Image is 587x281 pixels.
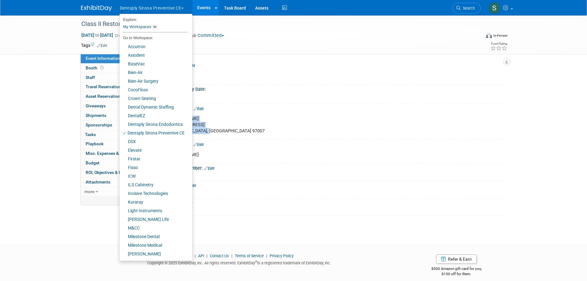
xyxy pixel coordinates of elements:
[120,198,188,206] a: Kuraray
[193,254,197,258] span: |
[97,43,107,48] a: Edit
[86,141,104,146] span: Playbook
[190,32,226,39] button: Committed
[85,132,96,137] span: Tasks
[120,85,188,94] a: CocoFloss
[120,60,188,68] a: BaseVac
[461,6,475,10] span: Search
[156,140,506,148] div: Ship To Attention:
[194,143,204,147] a: Edit
[120,172,188,180] a: ICW
[120,42,188,51] a: Accutron
[120,163,188,172] a: Fisso
[120,103,188,111] a: Dental Dynamic Staffing
[120,120,188,129] a: Dentsply Sirona Endodontics
[81,5,112,11] img: ExhibitDay
[407,262,506,276] div: $500 Amazon gift card for you,
[120,258,188,267] a: Odne
[161,113,438,137] div: [PERSON_NAME] [STREET_ADDRESS] [GEOGRAPHIC_DATA], [GEOGRAPHIC_DATA] 97007
[156,198,506,206] div: Event Notes:
[156,61,506,69] div: Course Dates:
[86,170,127,175] span: ROI, Objectives & ROO
[120,224,188,232] a: M&CC
[81,259,398,266] div: Copyright © 2025 ExhibitDay, Inc. All rights reserved. ExhibitDay is a registered trademark of Ex...
[120,77,188,85] a: Bien-Air Surgery
[81,54,145,63] a: Event Information
[120,51,188,60] a: Axiodent
[161,70,438,82] div: [DATE]-[DATE]
[81,121,145,130] a: Sponsorships
[491,42,507,45] div: Event Rating
[86,56,120,61] span: Event Information
[94,33,100,38] span: to
[86,180,110,184] span: Attachments
[81,32,113,38] span: [DATE] [DATE]
[81,149,145,158] a: Misc. Expenses & Credits
[489,2,500,14] img: Samantha Meyers
[120,232,188,241] a: Milestone Dental
[81,187,145,196] a: more
[123,22,188,32] a: My Workspaces30
[186,184,196,188] a: Edit
[81,64,145,73] a: Booth
[156,85,506,92] div: Shipment Arrive By Date:
[86,122,112,127] span: Sponsorships
[120,250,188,258] a: [PERSON_NAME]
[452,3,481,14] a: Search
[151,24,158,29] span: 30
[86,151,134,156] span: Misc. Expenses & Credits
[81,139,145,149] a: Playbook
[120,137,188,146] a: DSX
[120,241,188,250] a: Milestone Medical
[86,94,130,99] span: Asset Reservations
[120,155,188,163] a: Firstar
[160,92,502,101] div: [DATE]
[205,254,209,258] span: |
[86,75,95,80] span: Staff
[86,65,105,70] span: Booth
[120,180,188,189] a: ILS Cabinetry
[81,101,145,111] a: Giveaways
[114,34,127,38] span: (2 days)
[99,65,105,70] span: Booth not reserved yet
[81,42,107,48] td: Tags
[86,103,106,108] span: Giveaways
[81,92,145,101] a: Asset Reservations31
[84,189,94,194] span: more
[81,168,145,177] a: ROI, Objectives & ROO
[81,73,145,82] a: Staff
[120,111,188,120] a: DentalEZ
[255,260,257,263] sup: ®
[120,16,188,22] li: Explore:
[120,146,188,155] a: Elevate
[120,94,188,103] a: Crown Seating
[156,163,506,171] div: Ship To Phone Number:
[81,130,145,139] a: Tasks
[81,111,145,120] a: Shipments
[120,68,188,77] a: Bien-Air
[156,104,506,112] div: Shipping Address:
[235,254,264,258] a: Terms of Service
[86,160,100,165] span: Budget
[81,159,145,168] a: Budget
[79,19,471,30] div: Class II Restorations
[407,271,506,277] div: $150 off for them.
[265,254,269,258] span: |
[444,32,508,41] div: Event Format
[120,215,188,224] a: [PERSON_NAME] Life
[81,178,145,187] a: Attachments
[182,201,193,205] a: Edit
[120,129,188,137] a: Dentsply Sirona Preventive CE
[270,254,294,258] a: Privacy Policy
[493,33,508,38] div: In-Person
[86,113,106,118] span: Shipments
[120,189,188,198] a: Incisive Technologies
[194,107,204,111] a: Edit
[185,64,195,68] a: Edit
[86,84,123,89] span: Travel Reservations
[198,254,204,258] a: API
[230,254,234,258] span: |
[486,33,492,38] img: Format-Inperson.png
[210,254,229,258] a: Contact Us
[161,149,438,161] div: [PERSON_NAME]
